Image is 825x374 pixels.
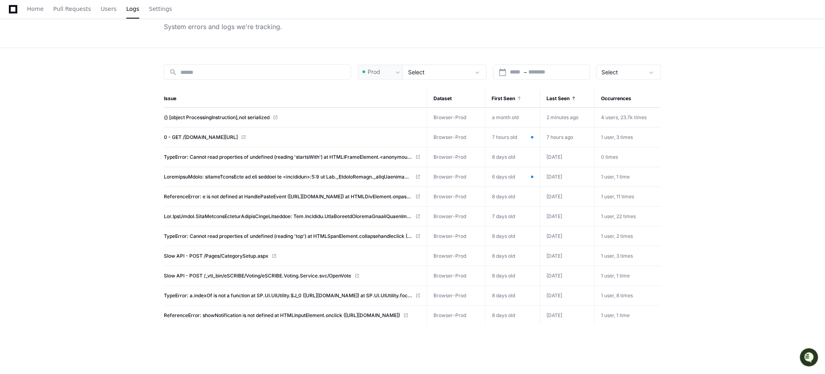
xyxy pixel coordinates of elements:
span: Settings [149,6,172,11]
iframe: Open customer support [799,347,821,369]
span: 1 user, 8 times [601,292,633,298]
span: Lor.IpsUmdol.SitaMetconsEcteturAdipisCingeLitseddoe: Tem.IncIdidu.UtlaBoreetdOloremaGnaaliQuaenIm... [164,213,412,220]
th: Occurrences [595,90,661,108]
td: 8 days old [485,187,540,206]
td: [DATE] [540,147,595,167]
span: Select [602,69,618,76]
td: a month old [485,108,540,127]
td: Browser-Prod [427,187,485,207]
td: Browser-Prod [427,207,485,227]
span: Home [27,6,44,11]
a: LoremipsuMdolo: sitameTconsEcte ad eli seddoei te <incididun>:5:9 ut Lab._EtdoloRemagn._aliqUaeni... [164,174,420,180]
span: Logs [126,6,139,11]
a: Slow API - POST /Pages/CategorySetup.aspx [164,253,420,259]
td: 8 days old [485,246,540,266]
span: 1 user, 1 time [601,312,630,318]
span: 1 user, 3 times [601,253,633,259]
a: TypeError: Cannot read properties of undefined (reading 'startsWith') at HTMLIFrameElement.<anony... [164,154,420,160]
td: Browser-Prod [427,266,485,286]
span: 1 user, 11 times [601,193,634,200]
img: PlayerZero [8,8,24,24]
td: 8 days old [485,306,540,325]
span: ReferenceError: showNotification is not defined at HTMLInputElement.onclick ([URL][DOMAIN_NAME]) [164,312,400,319]
span: Slow API - POST /_vti_bin/eSCRIBE/Voting/eSCRIBE.Voting.Service.svc/OpenVote [164,273,351,279]
div: We're offline, but we'll be back soon! [27,68,117,75]
span: 1 user, 1 time [601,273,630,279]
td: [DATE] [540,167,595,187]
a: ReferenceError: showNotification is not defined at HTMLInputElement.onclick ([URL][DOMAIN_NAME]) [164,312,420,319]
td: [DATE] [540,227,595,246]
div: Start new chat [27,60,132,68]
td: 8 days old [485,147,540,167]
td: [DATE] [540,306,595,326]
td: Browser-Prod [427,306,485,326]
td: Browser-Prod [427,286,485,306]
span: {} [object ProcessingInstruction],not serialized [164,114,270,121]
td: 7 hours ago [540,128,595,147]
span: 1 user, 1 time [601,174,630,180]
button: Open calendar [498,68,507,76]
a: Slow API - POST /_vti_bin/eSCRIBE/Voting/eSCRIBE.Voting.Service.svc/OpenVote [164,273,420,279]
span: 1 user, 3 times [601,134,633,140]
a: TypeError: Cannot read properties of undefined (reading 'top') at HTMLSpanElement.collapsehandlec... [164,233,420,240]
span: – [524,68,527,76]
td: Browser-Prod [427,108,485,128]
td: 6 days old [485,167,540,187]
div: Welcome [8,32,147,45]
td: Browser-Prod [427,167,485,187]
td: Browser-Prod [427,147,485,167]
button: Start new chat [137,63,147,72]
a: Powered byPylon [57,84,98,91]
td: [DATE] [540,286,595,306]
span: TypeError: Cannot read properties of undefined (reading 'startsWith') at HTMLIFrameElement.<anony... [164,154,412,160]
span: TypeError: Cannot read properties of undefined (reading 'top') at HTMLSpanElement.collapsehandlec... [164,233,412,240]
span: TypeError: a.indexOf is not a function at SP.UI.UIUtility.$J_0 ([URL][DOMAIN_NAME]) at SP.UI.UIUt... [164,292,412,299]
span: Slow API - POST /Pages/CategorySetup.aspx [164,253,268,259]
td: 8 days old [485,286,540,305]
span: 1 user, 22 times [601,213,636,219]
span: 0 times [601,154,618,160]
td: Browser-Prod [427,246,485,266]
td: 2 minutes ago [540,108,595,128]
th: Dataset [427,90,485,108]
a: 0 - GET /[DOMAIN_NAME][URL] [164,134,420,141]
td: [DATE] [540,246,595,266]
th: Issue [164,90,427,108]
span: 4 users, 23.7k times [601,114,647,120]
td: 7 hours old [485,128,540,147]
div: System errors and logs we're tracking. [164,22,282,32]
span: Last Seen [547,95,570,102]
span: Users [101,6,117,11]
td: Browser-Prod [427,128,485,147]
td: 8 days old [485,266,540,286]
img: 1756235613930-3d25f9e4-fa56-45dd-b3ad-e072dfbd1548 [8,60,23,75]
span: Prod [368,68,380,76]
a: TypeError: a.indexOf is not a function at SP.UI.UIUtility.$J_0 ([URL][DOMAIN_NAME]) at SP.UI.UIUt... [164,292,420,299]
span: 0 - GET /[DOMAIN_NAME][URL] [164,134,238,141]
a: ReferenceError: e is not defined at HandlePasteEvent ([URL][DOMAIN_NAME]) at HTMLDivElement.onpas... [164,193,420,200]
td: 8 days old [485,227,540,246]
a: {} [object ProcessingInstruction],not serialized [164,114,420,121]
mat-icon: calendar_today [498,68,507,76]
span: LoremipsuMdolo: sitameTconsEcte ad eli seddoei te <incididun>:5:9 ut Lab._EtdoloRemagn._aliqUaeni... [164,174,412,180]
span: ReferenceError: e is not defined at HandlePasteEvent ([URL][DOMAIN_NAME]) at HTMLDivElement.onpas... [164,193,412,200]
mat-icon: search [169,68,177,76]
td: Browser-Prod [427,227,485,246]
span: Pylon [80,85,98,91]
span: Pull Requests [53,6,91,11]
a: Lor.IpsUmdol.SitaMetconsEcteturAdipisCingeLitseddoe: Tem.IncIdidu.UtlaBoreetdOloremaGnaaliQuaenIm... [164,213,420,220]
td: 7 days old [485,207,540,226]
span: 1 user, 2 times [601,233,633,239]
td: [DATE] [540,266,595,286]
td: [DATE] [540,187,595,207]
span: Select [408,69,425,76]
span: First Seen [492,95,515,102]
td: [DATE] [540,207,595,227]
